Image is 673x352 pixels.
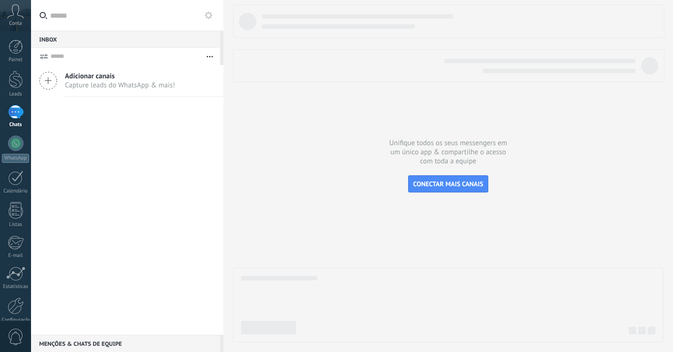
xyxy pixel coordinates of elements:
span: Capture leads do WhatsApp & mais! [65,81,175,90]
div: Leads [2,91,30,97]
button: CONECTAR MAIS CANAIS [408,175,489,192]
div: WhatsApp [2,154,29,163]
div: Listas [2,222,30,228]
div: Painel [2,57,30,63]
span: Conta [9,21,22,27]
div: Estatísticas [2,284,30,290]
div: Chats [2,122,30,128]
span: Adicionar canais [65,72,175,81]
div: E-mail [2,253,30,259]
div: Configurações [2,317,30,323]
div: Calendário [2,188,30,194]
div: Menções & Chats de equipe [31,335,220,352]
div: Inbox [31,31,220,48]
span: CONECTAR MAIS CANAIS [413,180,484,188]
